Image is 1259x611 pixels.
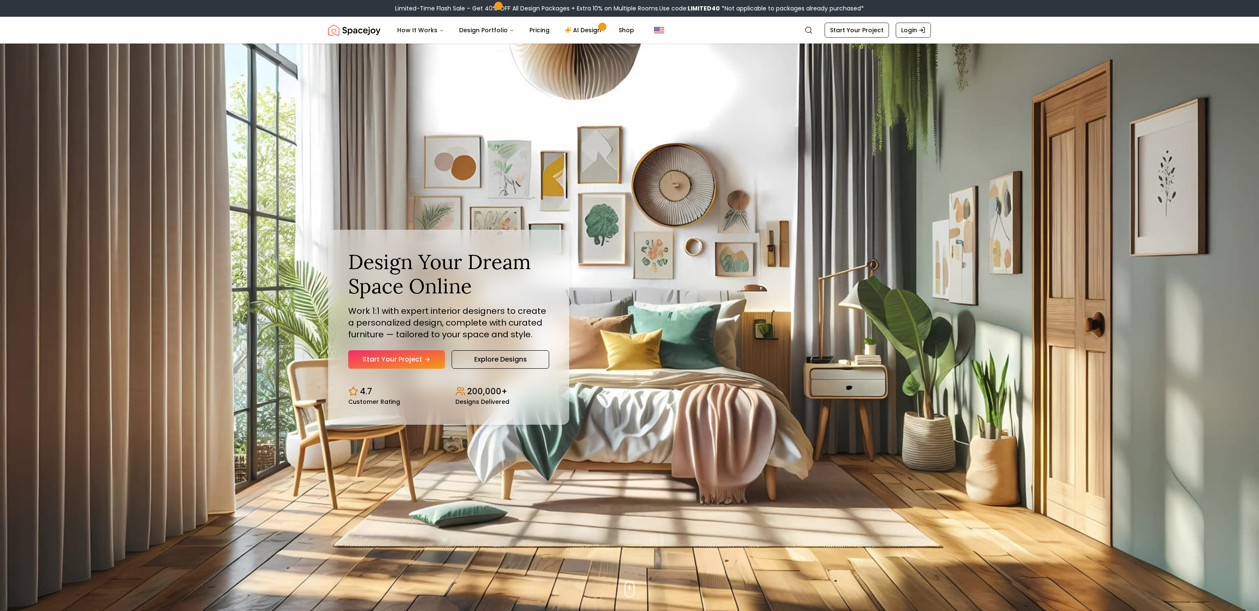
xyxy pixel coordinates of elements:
[452,22,521,39] button: Design Portfolio
[348,250,549,298] h1: Design Your Dream Space Online
[328,17,931,44] nav: Global
[348,305,549,340] p: Work 1:1 with expert interior designers to create a personalized design, complete with curated fu...
[654,25,664,35] img: United States
[348,399,400,405] small: Customer Rating
[391,22,451,39] button: How It Works
[328,22,380,39] a: Spacejoy
[467,385,507,397] p: 200,000+
[452,350,549,369] a: Explore Designs
[360,385,372,397] p: 4.7
[523,22,556,39] a: Pricing
[328,22,380,39] img: Spacejoy Logo
[612,22,641,39] a: Shop
[896,23,931,38] a: Login
[455,399,509,405] small: Designs Delivered
[720,4,864,13] span: *Not applicable to packages already purchased*
[659,4,720,13] span: Use code:
[395,4,864,13] div: Limited-Time Flash Sale – Get 40% OFF All Design Packages + Extra 10% on Multiple Rooms.
[825,23,889,38] a: Start Your Project
[348,379,549,405] div: Design stats
[391,22,641,39] nav: Main
[688,4,720,13] b: LIMITED40
[558,22,610,39] a: AI Design
[348,350,445,369] a: Start Your Project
